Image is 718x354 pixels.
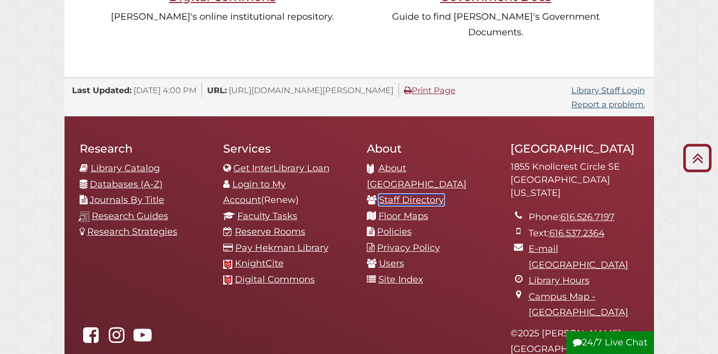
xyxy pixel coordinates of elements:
[378,274,423,285] a: Site Index
[90,179,163,190] a: Databases (A-Z)
[100,9,345,25] p: [PERSON_NAME]'s online institutional repository.
[223,260,232,269] img: Calvin favicon logo
[223,177,352,208] li: (Renew)
[87,226,177,237] a: Research Strategies
[571,99,645,109] a: Report a problem.
[377,226,412,237] a: Policies
[90,194,164,205] a: Journals By Title
[404,85,455,95] a: Print Page
[235,258,284,269] a: KnightCite
[235,242,329,253] a: Pay Hekman Library
[223,275,232,285] img: Calvin favicon logo
[207,85,227,95] span: URL:
[223,141,352,156] h2: Services
[373,9,618,41] p: Guide to find [PERSON_NAME]'s Government Documents.
[379,194,444,205] a: Staff Directory
[571,85,645,95] a: Library Staff Login
[529,226,639,242] li: Text:
[529,275,590,286] a: Library Hours
[223,179,286,206] a: Login to My Account
[529,291,628,318] a: Campus Map - [GEOGRAPHIC_DATA]
[510,141,639,156] h2: [GEOGRAPHIC_DATA]
[80,333,103,344] a: Hekman Library on Facebook
[367,141,495,156] h2: About
[237,210,297,222] a: Faculty Tasks
[80,141,208,156] h2: Research
[105,333,128,344] a: hekmanlibrary on Instagram
[235,274,315,285] a: Digital Commons
[134,85,197,95] span: [DATE] 4:00 PM
[510,161,639,199] address: 1855 Knollcrest Circle SE [GEOGRAPHIC_DATA][US_STATE]
[529,209,639,226] li: Phone:
[377,242,440,253] a: Privacy Policy
[131,333,154,344] a: Hekman Library on YouTube
[379,258,404,269] a: Users
[367,163,467,190] a: About [GEOGRAPHIC_DATA]
[72,85,132,95] span: Last Updated:
[91,163,160,174] a: Library Catalog
[235,226,305,237] a: Reserve Rooms
[560,211,615,223] a: 616.526.7197
[233,163,330,174] a: Get InterLibrary Loan
[679,150,715,166] a: Back to Top
[529,243,628,270] a: E-mail [GEOGRAPHIC_DATA]
[404,86,412,94] i: Print Page
[79,211,89,222] img: research-guides-icon-white_37x37.png
[549,228,605,239] a: 616.537.2364
[378,210,428,222] a: Floor Maps
[229,85,394,95] span: [URL][DOMAIN_NAME][PERSON_NAME]
[92,210,168,222] a: Research Guides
